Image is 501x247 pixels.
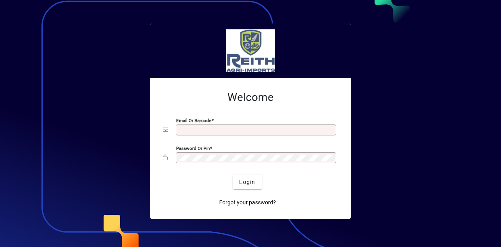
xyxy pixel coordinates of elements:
[233,175,261,189] button: Login
[176,146,210,151] mat-label: Password or Pin
[239,178,255,186] span: Login
[163,91,338,104] h2: Welcome
[216,195,279,209] a: Forgot your password?
[176,118,211,123] mat-label: Email or Barcode
[219,198,276,207] span: Forgot your password?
